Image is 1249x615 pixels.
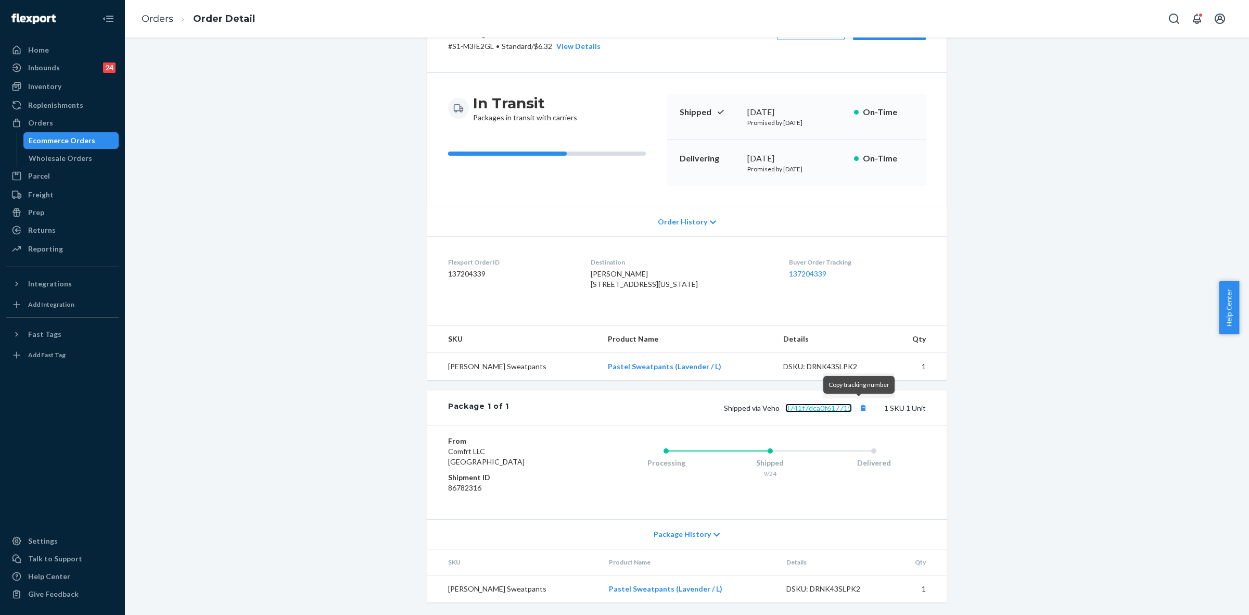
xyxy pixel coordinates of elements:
[98,8,119,29] button: Close Navigation
[600,325,775,353] th: Product Name
[427,353,600,381] td: [PERSON_NAME] Sweatpants
[28,62,60,73] div: Inbounds
[1209,8,1230,29] button: Open account menu
[23,132,119,149] a: Ecommerce Orders
[6,42,119,58] a: Home
[29,135,95,146] div: Ecommerce Orders
[892,575,947,603] td: 1
[28,554,82,564] div: Talk to Support
[747,153,846,165] div: [DATE]
[28,350,66,359] div: Add Fast Tag
[6,168,119,184] a: Parcel
[6,97,119,114] a: Replenishments
[718,469,822,478] div: 9/24
[614,458,718,468] div: Processing
[28,207,44,218] div: Prep
[775,325,889,353] th: Details
[6,586,119,603] button: Give Feedback
[448,258,574,267] dt: Flexport Order ID
[654,529,711,539] span: Package History
[473,94,577,112] h3: In Transit
[427,549,601,575] th: SKU
[28,100,83,110] div: Replenishments
[6,115,119,131] a: Orders
[1219,281,1239,334] button: Help Center
[28,45,49,55] div: Home
[680,153,739,165] p: Delivering
[29,153,92,164] div: Wholesale Orders
[783,361,881,372] div: DSKU: DRNK43SLPK2
[785,404,852,412] a: 8741f7dca0f617715
[6,241,119,257] a: Reporting
[608,362,721,371] a: Pastel Sweatpants (Lavender / L)
[747,165,846,173] p: Promised by [DATE]
[822,458,926,468] div: Delivered
[863,153,913,165] p: On-Time
[829,381,889,388] span: Copy tracking number
[28,279,72,289] div: Integrations
[680,106,739,118] p: Shipped
[28,225,56,235] div: Returns
[28,536,58,546] div: Settings
[6,296,119,313] a: Add Integration
[509,401,926,415] div: 1 SKU 1 Unit
[889,353,947,381] td: 1
[1187,8,1207,29] button: Open notifications
[427,575,601,603] td: [PERSON_NAME] Sweatpants
[778,549,893,575] th: Details
[193,13,255,24] a: Order Detail
[103,62,116,73] div: 24
[502,42,531,51] span: Standard
[28,589,79,599] div: Give Feedback
[856,401,870,415] button: Copy tracking number
[6,186,119,203] a: Freight
[591,269,698,288] span: [PERSON_NAME] [STREET_ADDRESS][US_STATE]
[6,275,119,292] button: Integrations
[6,550,119,567] a: Talk to Support
[448,483,572,493] dd: 86782316
[496,42,500,51] span: •
[427,325,600,353] th: SKU
[786,584,884,594] div: DSKU: DRNK43SLPK2
[473,94,577,123] div: Packages in transit with carriers
[28,244,63,254] div: Reporting
[28,190,54,200] div: Freight
[789,269,826,278] a: 137204339
[6,78,119,95] a: Inventory
[718,458,822,468] div: Shipped
[609,584,722,593] a: Pastel Sweatpants (Lavender / L)
[28,329,61,340] div: Fast Tags
[6,347,119,363] a: Add Fast Tag
[789,258,926,267] dt: Buyer Order Tracking
[724,404,870,412] span: Shipped via Veho
[1164,8,1184,29] button: Open Search Box
[747,118,846,127] p: Promised by [DATE]
[6,222,119,239] a: Returns
[448,269,574,279] dd: 137204339
[448,401,509,415] div: Package 1 of 1
[863,106,913,118] p: On-Time
[552,41,601,52] button: View Details
[601,549,778,575] th: Product Name
[448,41,601,52] p: # S1-M3IE2GL / $6.32
[28,81,61,92] div: Inventory
[6,533,119,549] a: Settings
[591,258,772,267] dt: Destination
[448,447,525,466] span: Comfrt LLC [GEOGRAPHIC_DATA]
[747,106,846,118] div: [DATE]
[6,326,119,343] button: Fast Tags
[28,571,70,582] div: Help Center
[889,325,947,353] th: Qty
[448,436,572,446] dt: From
[658,217,707,227] span: Order History
[6,568,119,585] a: Help Center
[28,118,53,128] div: Orders
[448,472,572,483] dt: Shipment ID
[28,300,74,309] div: Add Integration
[11,14,56,24] img: Flexport logo
[892,549,947,575] th: Qty
[133,4,263,34] ol: breadcrumbs
[6,59,119,76] a: Inbounds24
